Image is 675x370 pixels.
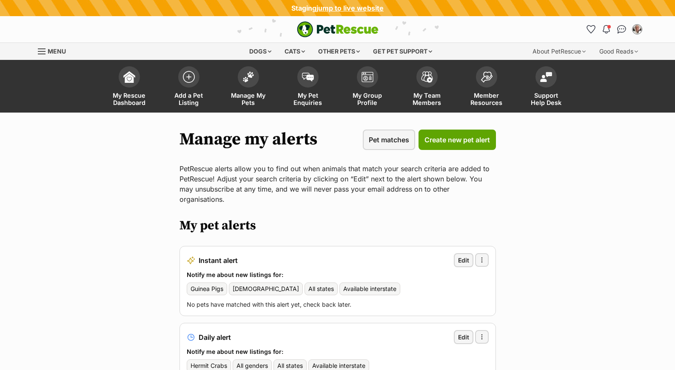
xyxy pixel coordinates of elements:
[312,43,366,60] div: Other pets
[617,25,626,34] img: chat-41dd97257d64d25036548639549fe6c8038ab92f7586957e7f3b1b290dea8141.svg
[454,253,473,267] a: Edit
[199,257,238,264] span: Instant alert
[191,285,223,293] span: Guinea Pigs
[630,23,644,36] button: My account
[229,92,268,106] span: Manage My Pets
[362,72,373,82] img: group-profile-icon-3fa3cf56718a62981997c0bc7e787c4b2cf8bcc04b72c1350f741eb67cf2f40e.svg
[302,73,314,82] img: pet-enquiries-icon-7e3ad2cf08bfb03b45e93fb7055b45f3efa6380592205ae92323e6603595dc1f.svg
[159,62,219,113] a: Add a Pet Listing
[179,218,496,233] h2: My pet alerts
[584,23,644,36] ul: Account quick links
[187,271,489,279] h3: Notify me about new listings for:
[603,25,609,34] img: notifications-46538b983faf8c2785f20acdc204bb7945ddae34d4c08c2a6579f10ce5e182be.svg
[316,4,384,12] a: jump to live website
[527,92,565,106] span: Support Help Desk
[457,62,516,113] a: Member Resources
[242,71,254,82] img: manage-my-pets-icon-02211641906a0b7f246fdf0571729dbe1e7629f14944591b6c1af311fb30b64b.svg
[338,62,397,113] a: My Group Profile
[419,130,496,150] a: Create new pet alert
[540,72,552,82] img: help-desk-icon-fdf02630f3aa405de69fd3d07c3f3aa587a6932b1a1747fa1d2bba05be0121f9.svg
[183,71,195,83] img: add-pet-listing-icon-0afa8454b4691262ce3f59096e99ab1cd57d4a30225e0717b998d2c9b9846f56.svg
[363,130,415,150] a: Pet matches
[110,92,148,106] span: My Rescue Dashboard
[187,347,489,356] h3: Notify me about new listings for:
[297,21,379,37] img: logo-e224e6f780fb5917bec1dbf3a21bbac754714ae5b6737aabdf751b685950b380.svg
[243,43,277,60] div: Dogs
[424,135,490,145] span: Create new pet alert
[367,43,438,60] div: Get pet support
[348,92,387,106] span: My Group Profile
[584,23,598,36] a: Favourites
[481,71,493,83] img: member-resources-icon-8e73f808a243e03378d46382f2149f9095a855e16c252ad45f914b54edf8863c.svg
[187,300,489,309] p: No pets have matched with this alert yet, check back later.
[289,92,327,106] span: My Pet Enquiries
[179,164,496,204] p: PetRescue alerts allow you to find out when animals that match your search criteria are added to ...
[600,23,613,36] button: Notifications
[421,71,433,82] img: team-members-icon-5396bd8760b3fe7c0b43da4ab00e1e3bb1a5d9ba89233759b79545d2d3fc5d0d.svg
[527,43,592,60] div: About PetRescue
[408,92,446,106] span: My Team Members
[179,130,317,149] h1: Manage my alerts
[397,62,457,113] a: My Team Members
[343,285,396,293] span: Available interstate
[170,92,208,106] span: Add a Pet Listing
[297,21,379,37] a: PetRescue
[199,333,231,341] span: Daily alert
[48,48,66,55] span: Menu
[277,362,303,370] span: All states
[458,333,469,342] span: Edit
[279,43,311,60] div: Cats
[369,135,409,145] span: Pet matches
[191,362,227,370] span: Hermit Crabs
[458,256,469,265] span: Edit
[454,330,473,344] a: Edit
[516,62,576,113] a: Support Help Desk
[308,285,334,293] span: All states
[236,362,268,370] span: All genders
[219,62,278,113] a: Manage My Pets
[278,62,338,113] a: My Pet Enquiries
[312,362,365,370] span: Available interstate
[633,25,641,34] img: Emmett Brown profile pic
[38,43,72,58] a: Menu
[291,4,384,12] div: Staging
[123,71,135,83] img: dashboard-icon-eb2f2d2d3e046f16d808141f083e7271f6b2e854fb5c12c21221c1fb7104beca.svg
[615,23,629,36] a: Conversations
[100,62,159,113] a: My Rescue Dashboard
[593,43,644,60] div: Good Reads
[467,92,506,106] span: Member Resources
[233,285,299,293] span: [DEMOGRAPHIC_DATA]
